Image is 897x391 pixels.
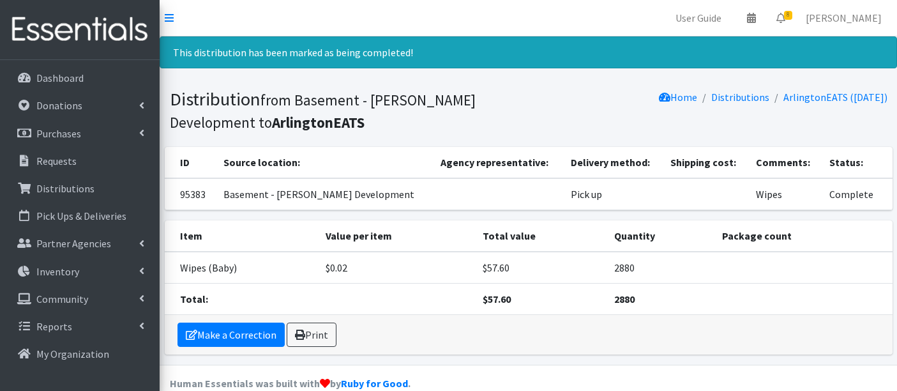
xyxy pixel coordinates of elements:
[272,113,365,132] b: ArlingtonEATS
[714,220,893,252] th: Package count
[748,147,822,178] th: Comments:
[36,182,94,195] p: Distributions
[783,91,887,103] a: ArlingtonEATS ([DATE])
[170,377,411,390] strong: Human Essentials was built with by .
[711,91,769,103] a: Distributions
[216,178,433,210] td: Basement - [PERSON_NAME] Development
[665,5,732,31] a: User Guide
[795,5,892,31] a: [PERSON_NAME]
[5,65,155,91] a: Dashboard
[5,231,155,256] a: Partner Agencies
[341,377,408,390] a: Ruby for Good
[165,147,216,178] th: ID
[177,323,285,347] a: Make a Correction
[36,237,111,250] p: Partner Agencies
[36,320,72,333] p: Reports
[659,91,697,103] a: Home
[36,72,84,84] p: Dashboard
[216,147,433,178] th: Source location:
[165,252,318,284] td: Wipes (Baby)
[766,5,795,31] a: 8
[36,99,82,112] p: Donations
[170,91,476,132] small: from Basement - [PERSON_NAME] Development to
[36,127,81,140] p: Purchases
[287,323,336,347] a: Print
[36,293,88,305] p: Community
[563,178,663,210] td: Pick up
[318,220,475,252] th: Value per item
[170,88,524,132] h1: Distribution
[563,147,663,178] th: Delivery method:
[5,259,155,284] a: Inventory
[5,314,155,339] a: Reports
[5,148,155,174] a: Requests
[160,36,897,68] div: This distribution has been marked as being completed!
[433,147,563,178] th: Agency representative:
[5,121,155,146] a: Purchases
[180,293,208,305] strong: Total:
[5,93,155,118] a: Donations
[663,147,748,178] th: Shipping cost:
[318,252,475,284] td: $0.02
[607,252,714,284] td: 2880
[5,341,155,367] a: My Organization
[614,293,635,305] strong: 2880
[5,176,155,201] a: Distributions
[165,220,318,252] th: Item
[607,220,714,252] th: Quantity
[475,220,607,252] th: Total value
[5,286,155,312] a: Community
[36,348,109,360] p: My Organization
[784,11,792,20] span: 8
[748,178,822,210] td: Wipes
[36,155,77,167] p: Requests
[165,178,216,210] td: 95383
[5,8,155,51] img: HumanEssentials
[36,265,79,278] p: Inventory
[5,203,155,229] a: Pick Ups & Deliveries
[36,210,126,222] p: Pick Ups & Deliveries
[483,293,511,305] strong: $57.60
[822,147,893,178] th: Status:
[475,252,607,284] td: $57.60
[822,178,893,210] td: Complete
